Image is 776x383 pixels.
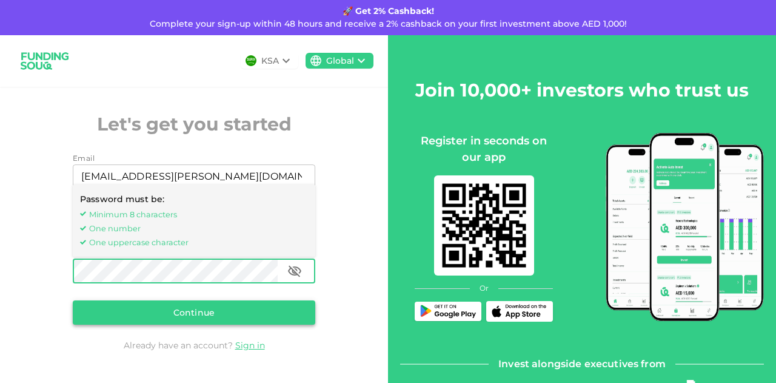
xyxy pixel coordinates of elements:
[235,340,265,351] a: Sign in
[89,236,308,248] span: One uppercase character
[480,283,489,294] span: Or
[261,55,279,67] div: KSA
[246,55,256,66] img: flag-sa.b9a346574cdc8950dd34b50780441f57.svg
[15,45,75,77] img: logo
[80,194,164,205] span: Password must be:
[89,208,308,220] span: Minimum 8 characters
[73,164,302,189] input: email
[73,259,278,283] input: password
[489,304,550,319] img: App Store
[73,248,111,257] span: Password
[434,175,534,276] img: mobile-app
[606,133,764,321] img: mobile-app
[89,222,308,234] span: One number
[73,300,315,325] button: Continue
[326,55,354,67] div: Global
[415,76,749,104] h2: Join 10,000+ investors who trust us
[73,110,315,138] h2: Let's get you started
[150,18,627,29] span: Complete your sign-up within 48 hours and receive a 2% cashback on your first investment above AE...
[418,305,478,319] img: Play Store
[498,356,666,373] span: Invest alongside executives from
[415,133,553,166] div: Register in seconds on our app
[73,339,315,351] div: Already have an account?
[343,5,434,16] strong: 🚀 Get 2% Cashback!
[73,154,95,163] span: Email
